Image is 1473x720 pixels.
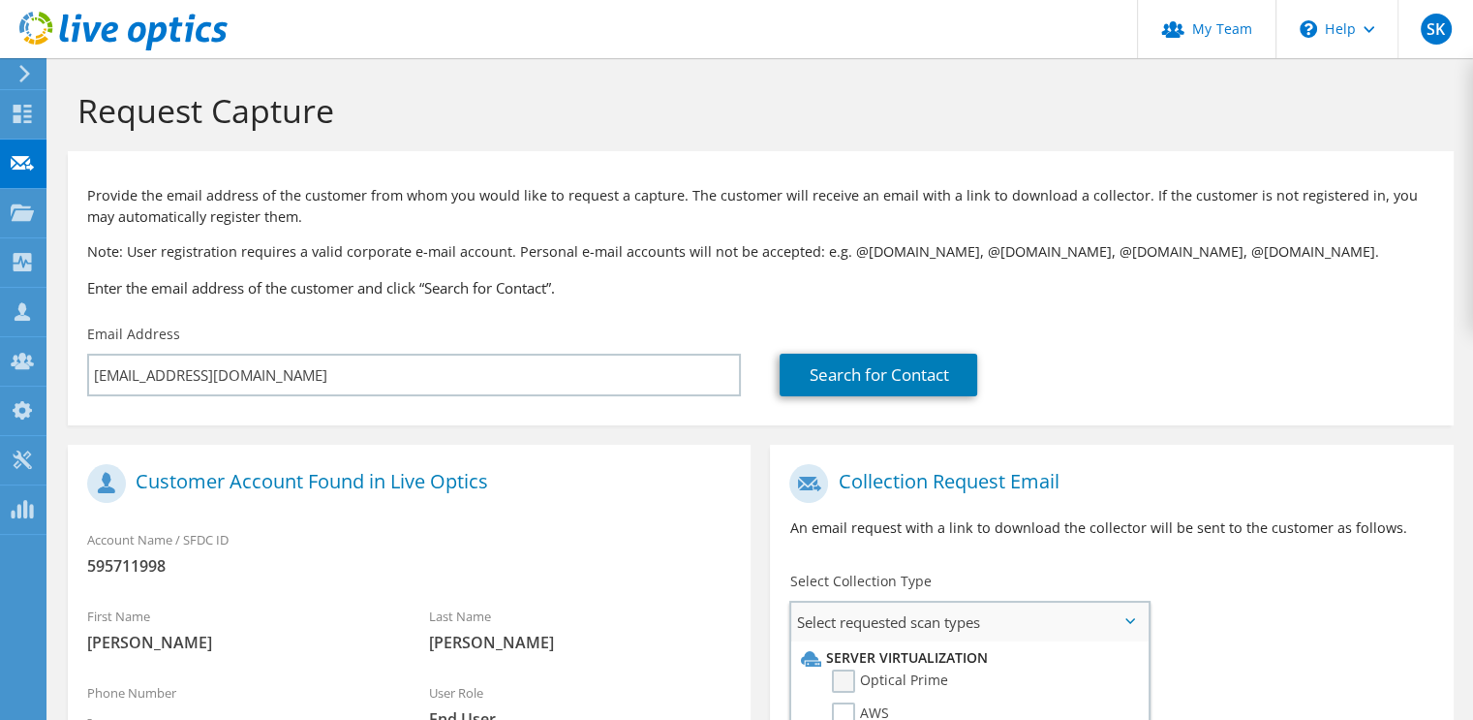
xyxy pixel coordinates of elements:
[789,572,931,591] label: Select Collection Type
[1300,20,1317,38] svg: \n
[87,555,731,577] span: 595711998
[789,517,1433,539] p: An email request with a link to download the collector will be sent to the customer as follows.
[87,277,1434,298] h3: Enter the email address of the customer and click “Search for Contact”.
[68,596,410,663] div: First Name
[87,325,180,344] label: Email Address
[87,464,721,503] h1: Customer Account Found in Live Optics
[410,596,752,663] div: Last Name
[796,646,1138,670] li: Server Virtualization
[780,354,977,396] a: Search for Contact
[832,670,948,693] label: Optical Prime
[87,241,1434,263] p: Note: User registration requires a valid corporate e-mail account. Personal e-mail accounts will ...
[791,603,1148,642] span: Select requested scan types
[68,519,751,586] div: Account Name / SFDC ID
[789,464,1424,503] h1: Collection Request Email
[87,185,1434,228] p: Provide the email address of the customer from whom you would like to request a capture. The cust...
[77,90,1434,131] h1: Request Capture
[87,632,390,653] span: [PERSON_NAME]
[1421,14,1452,45] span: SK
[429,632,732,653] span: [PERSON_NAME]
